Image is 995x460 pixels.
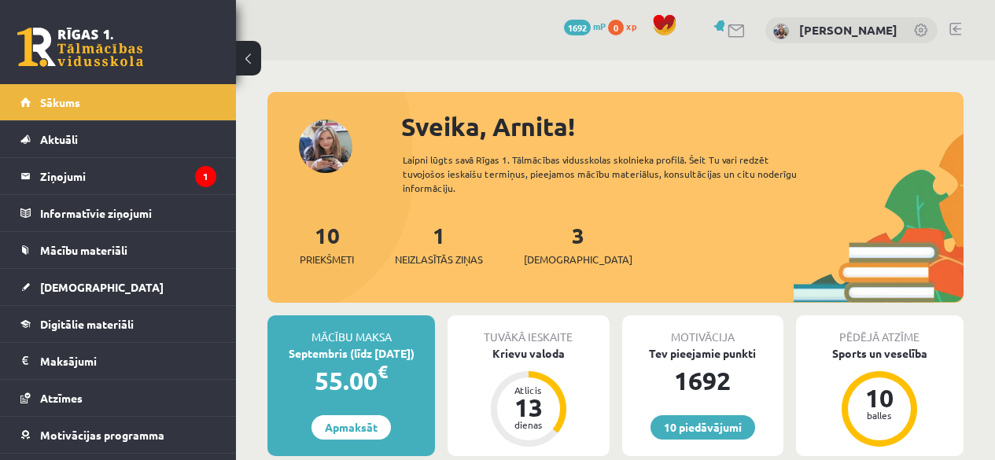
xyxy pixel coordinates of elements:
div: Pēdējā atzīme [796,315,964,345]
div: 10 [856,385,903,410]
a: Mācību materiāli [20,232,216,268]
div: 13 [505,395,552,420]
legend: Ziņojumi [40,158,216,194]
span: 0 [608,20,624,35]
span: Neizlasītās ziņas [395,252,483,267]
div: Atlicis [505,385,552,395]
a: Informatīvie ziņojumi [20,195,216,231]
legend: Maksājumi [40,343,216,379]
a: Digitālie materiāli [20,306,216,342]
a: 0 xp [608,20,644,32]
a: 10Priekšmeti [300,221,354,267]
a: Sports un veselība 10 balles [796,345,964,449]
span: [DEMOGRAPHIC_DATA] [524,252,632,267]
a: Rīgas 1. Tālmācības vidusskola [17,28,143,67]
a: Ziņojumi1 [20,158,216,194]
span: € [378,360,388,383]
span: Mācību materiāli [40,243,127,257]
div: Sveika, Arnita! [401,108,964,145]
img: Arnita Bardina [773,24,789,39]
span: Priekšmeti [300,252,354,267]
div: Sports un veselība [796,345,964,362]
div: Tev pieejamie punkti [622,345,783,362]
span: xp [626,20,636,32]
a: Motivācijas programma [20,417,216,453]
div: 1692 [622,362,783,399]
span: mP [593,20,606,32]
a: Aktuāli [20,121,216,157]
i: 1 [195,166,216,187]
span: Atzīmes [40,391,83,405]
span: Aktuāli [40,132,78,146]
span: Sākums [40,95,80,109]
div: Septembris (līdz [DATE]) [267,345,435,362]
a: Apmaksāt [311,415,391,440]
legend: Informatīvie ziņojumi [40,195,216,231]
div: Laipni lūgts savā Rīgas 1. Tālmācības vidusskolas skolnieka profilā. Šeit Tu vari redzēt tuvojošo... [403,153,820,195]
span: Digitālie materiāli [40,317,134,331]
span: [DEMOGRAPHIC_DATA] [40,280,164,294]
a: Sākums [20,84,216,120]
div: balles [856,410,903,420]
a: [PERSON_NAME] [799,22,897,38]
span: 1692 [564,20,591,35]
a: 10 piedāvājumi [650,415,755,440]
a: 3[DEMOGRAPHIC_DATA] [524,221,632,267]
div: Mācību maksa [267,315,435,345]
a: 1Neizlasītās ziņas [395,221,483,267]
div: Motivācija [622,315,783,345]
div: Tuvākā ieskaite [448,315,609,345]
a: 1692 mP [564,20,606,32]
div: 55.00 [267,362,435,399]
a: [DEMOGRAPHIC_DATA] [20,269,216,305]
a: Atzīmes [20,380,216,416]
a: Krievu valoda Atlicis 13 dienas [448,345,609,449]
div: dienas [505,420,552,429]
span: Motivācijas programma [40,428,164,442]
a: Maksājumi [20,343,216,379]
div: Krievu valoda [448,345,609,362]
